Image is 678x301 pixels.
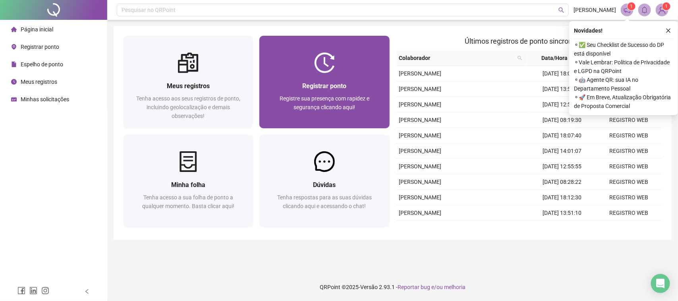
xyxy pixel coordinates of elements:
span: ⚬ 🚀 Em Breve, Atualização Obrigatória de Proposta Comercial [574,93,673,110]
span: notification [624,6,631,14]
td: REGISTRO WEB [595,190,662,205]
span: [PERSON_NAME] [399,86,442,92]
td: [DATE] 18:07:40 [529,128,596,143]
span: environment [11,44,17,50]
span: facebook [17,287,25,295]
span: search [516,52,524,64]
span: [PERSON_NAME] [399,194,442,201]
span: Tenha respostas para as suas dúvidas clicando aqui e acessando o chat! [277,194,372,209]
sup: 1 [628,2,636,10]
span: search [518,56,522,60]
span: schedule [11,96,17,102]
span: ⚬ Vale Lembrar: Política de Privacidade e LGPD na QRPoint [574,58,673,75]
td: [DATE] 12:55:55 [529,159,596,174]
span: Tenha acesso aos seus registros de ponto, incluindo geolocalização e demais observações! [136,95,240,119]
span: Espelho de ponto [21,61,63,68]
span: Reportar bug e/ou melhoria [398,284,466,290]
td: REGISTRO WEB [595,128,662,143]
span: bell [641,6,648,14]
span: close [666,28,671,33]
span: [PERSON_NAME] [399,210,442,216]
td: [DATE] 14:01:07 [529,143,596,159]
footer: QRPoint © 2025 - 2.93.1 - [107,273,678,301]
td: [DATE] 18:01:32 [529,66,596,81]
div: Open Intercom Messenger [651,274,670,293]
span: Meus registros [167,82,210,90]
td: REGISTRO WEB [595,174,662,190]
td: REGISTRO WEB [595,159,662,174]
span: Tenha acesso a sua folha de ponto a qualquer momento. Basta clicar aqui! [142,194,234,209]
span: home [11,27,17,32]
a: Minha folhaTenha acesso a sua folha de ponto a qualquer momento. Basta clicar aqui! [123,135,253,227]
span: [PERSON_NAME] [574,6,616,14]
span: instagram [41,287,49,295]
span: Minha folha [171,181,205,189]
span: Registrar ponto [302,82,346,90]
td: REGISTRO WEB [595,221,662,236]
td: [DATE] 13:51:10 [529,205,596,221]
span: [PERSON_NAME] [399,132,442,139]
span: ⚬ 🤖 Agente QR: sua IA no Departamento Pessoal [574,75,673,93]
td: [DATE] 08:19:30 [529,112,596,128]
td: [DATE] 13:52:42 [529,81,596,97]
td: REGISTRO WEB [595,205,662,221]
span: Minhas solicitações [21,96,69,102]
td: REGISTRO WEB [595,143,662,159]
a: Meus registrosTenha acesso aos seus registros de ponto, incluindo geolocalização e demais observa... [123,36,253,128]
span: file [11,62,17,67]
span: left [84,289,90,294]
span: clock-circle [11,79,17,85]
span: 1 [630,4,633,9]
span: linkedin [29,287,37,295]
img: 84182 [656,4,668,16]
span: [PERSON_NAME] [399,101,442,108]
span: Últimos registros de ponto sincronizados [465,37,593,45]
td: [DATE] 12:55:17 [529,97,596,112]
th: Data/Hora [525,50,590,66]
span: Data/Hora [529,54,581,62]
a: DúvidasTenha respostas para as suas dúvidas clicando aqui e acessando o chat! [259,135,389,227]
span: Meus registros [21,79,57,85]
span: [PERSON_NAME] [399,117,442,123]
span: Novidades ! [574,26,603,35]
span: Registre sua presença com rapidez e segurança clicando aqui! [280,95,369,110]
td: REGISTRO WEB [595,112,662,128]
span: Registrar ponto [21,44,59,50]
sup: Atualize o seu contato no menu Meus Dados [663,2,670,10]
a: Registrar pontoRegistre sua presença com rapidez e segurança clicando aqui! [259,36,389,128]
span: search [558,7,564,13]
span: ⚬ ✅ Seu Checklist de Sucesso do DP está disponível [574,41,673,58]
span: [PERSON_NAME] [399,179,442,185]
td: [DATE] 12:57:46 [529,221,596,236]
td: [DATE] 08:28:22 [529,174,596,190]
span: Dúvidas [313,181,336,189]
span: [PERSON_NAME] [399,70,442,77]
span: Colaborador [399,54,514,62]
span: 1 [665,4,668,9]
span: [PERSON_NAME] [399,148,442,154]
span: Versão [360,284,378,290]
td: [DATE] 18:12:30 [529,190,596,205]
span: Página inicial [21,26,53,33]
span: [PERSON_NAME] [399,163,442,170]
